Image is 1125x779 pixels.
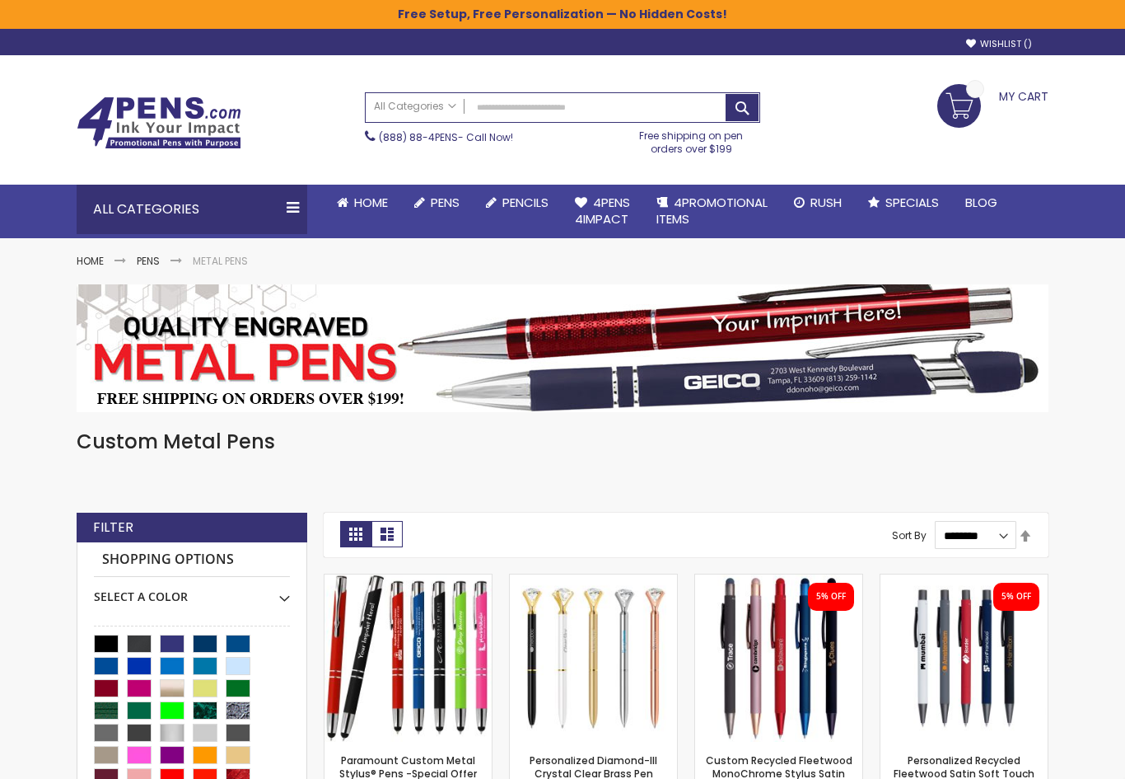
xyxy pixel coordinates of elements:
label: Sort By [892,528,927,542]
img: Custom Recycled Fleetwood MonoChrome Stylus Satin Soft Touch Gel Pen [695,575,862,742]
span: Rush [810,194,842,211]
a: Blog [952,185,1011,221]
span: All Categories [374,100,456,113]
a: Home [77,254,104,268]
a: Paramount Custom Metal Stylus® Pens -Special Offer [324,574,492,588]
span: Pencils [502,194,548,211]
a: Pens [137,254,160,268]
h1: Custom Metal Pens [77,429,1048,455]
a: Specials [855,185,952,221]
span: Blog [965,194,997,211]
a: Pens [401,185,473,221]
strong: Metal Pens [193,254,248,268]
span: Home [354,194,388,211]
span: Specials [885,194,939,211]
strong: Grid [340,521,371,547]
img: Personalized Recycled Fleetwood Satin Soft Touch Gel Click Pen [880,575,1048,742]
span: 4Pens 4impact [575,194,630,228]
div: Select A Color [94,577,290,605]
a: Custom Recycled Fleetwood MonoChrome Stylus Satin Soft Touch Gel Pen [695,574,862,588]
a: Pencils [473,185,562,221]
a: 4Pens4impact [562,185,643,238]
a: Personalized Recycled Fleetwood Satin Soft Touch Gel Click Pen [880,574,1048,588]
img: Paramount Custom Metal Stylus® Pens -Special Offer [324,575,492,742]
strong: Shopping Options [94,542,290,578]
span: - Call Now! [379,130,513,144]
a: Home [324,185,401,221]
img: Metal Pens [77,284,1048,412]
div: All Categories [77,185,307,234]
span: Pens [431,194,460,211]
strong: Filter [93,519,133,537]
div: Free shipping on pen orders over $199 [623,123,761,156]
a: All Categories [366,93,464,120]
img: Personalized Diamond-III Crystal Clear Brass Pen [510,575,677,742]
a: Wishlist [966,38,1032,50]
img: 4Pens Custom Pens and Promotional Products [77,96,241,149]
a: Personalized Diamond-III Crystal Clear Brass Pen [510,574,677,588]
a: Rush [781,185,855,221]
span: 4PROMOTIONAL ITEMS [656,194,768,228]
a: (888) 88-4PENS [379,130,458,144]
div: 5% OFF [1001,591,1031,603]
a: 4PROMOTIONALITEMS [643,185,781,238]
div: 5% OFF [816,591,846,603]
